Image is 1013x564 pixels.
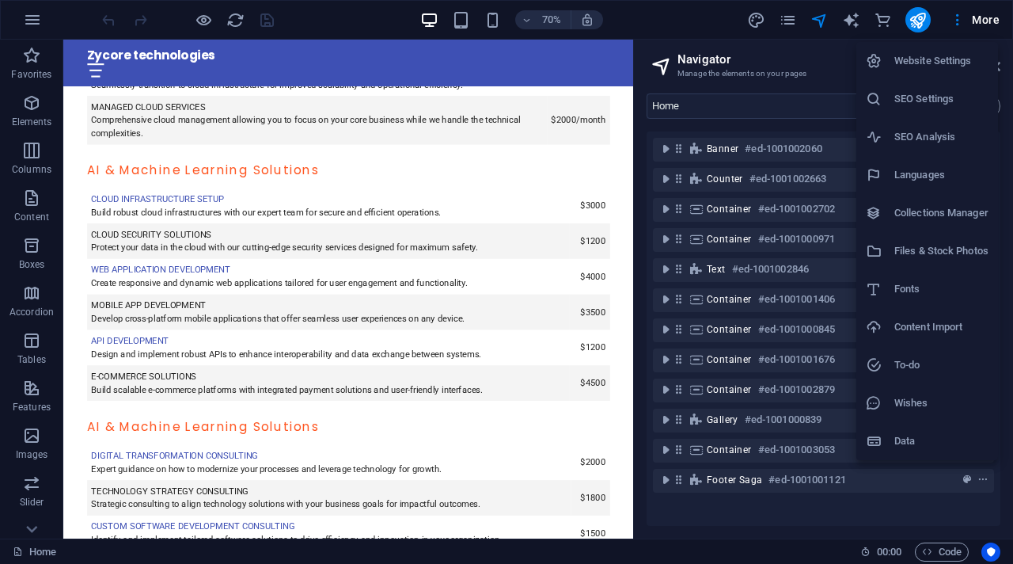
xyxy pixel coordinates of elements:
h6: SEO Settings [894,90,988,109]
h6: To-do [894,356,988,375]
h6: Fonts [894,280,988,299]
h6: SEO Analysis [894,128,988,147]
h6: Collections Manager [894,204,988,223]
h6: Website Settings [894,51,988,70]
h6: Files & Stock Photos [894,242,988,261]
h6: Languages [894,166,988,185]
h6: Wishes [894,394,988,413]
h6: Content Import [894,318,988,337]
h6: Data [894,432,988,451]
